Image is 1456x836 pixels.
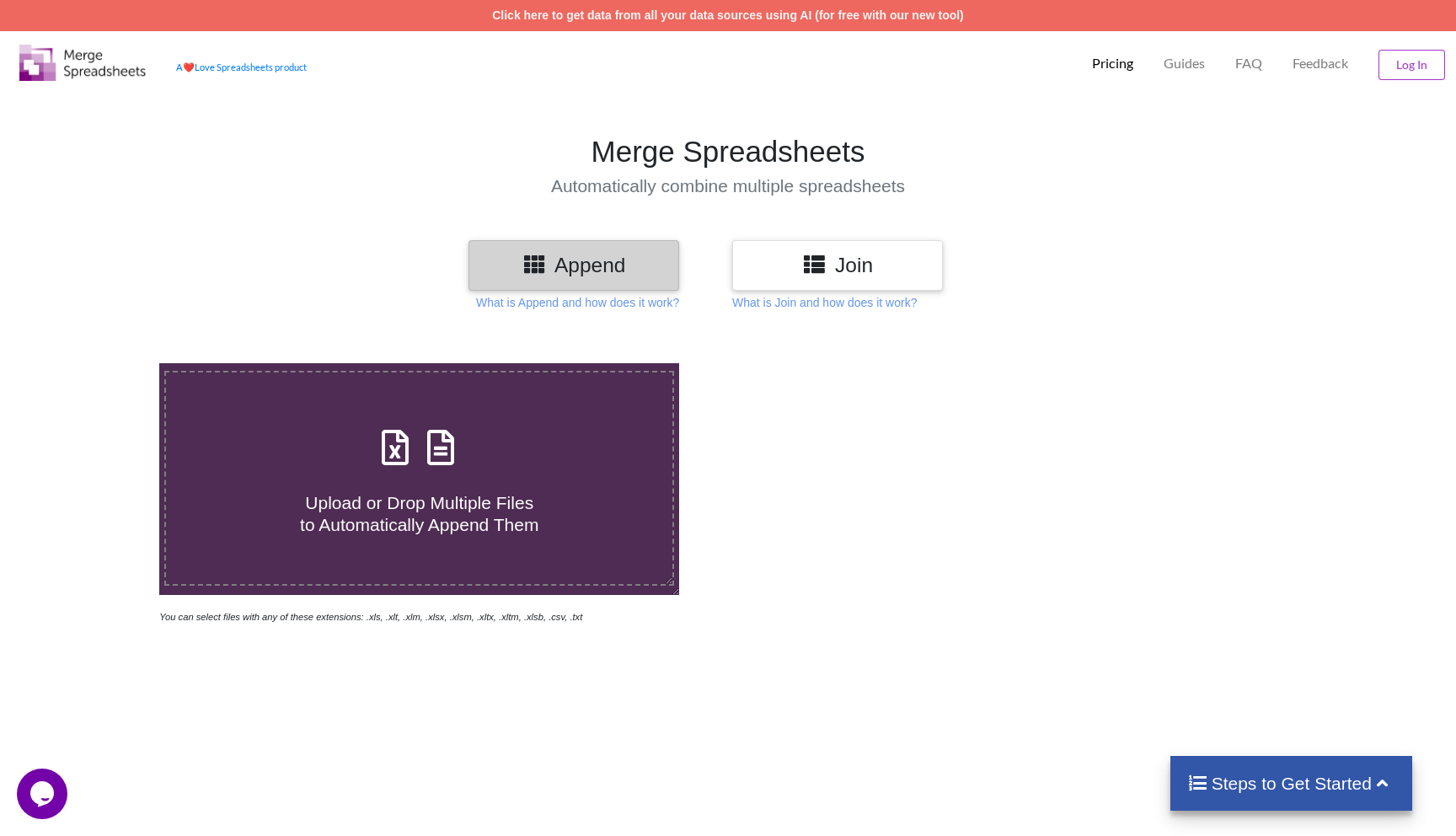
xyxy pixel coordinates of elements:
[1293,56,1348,70] span: Feedback
[1164,55,1205,72] p: Guides
[476,294,679,311] p: What is Append and how does it work?
[1235,55,1262,72] p: FAQ
[1378,50,1445,80] button: Log In
[1187,773,1395,794] h4: Steps to Get Started
[481,253,666,277] h3: Append
[19,45,146,81] img: Logo.png
[1092,55,1133,72] p: Pricing
[159,612,582,622] i: You can select files with any of these extensions: .xls, .xlt, .xlm, .xlsx, .xlsm, .xltx, .xltm, ...
[176,62,307,72] a: AheartLove Spreadsheets product
[183,62,195,72] span: heart
[17,769,71,819] iframe: chat widget
[492,8,964,22] a: Click here to get data from all your data sources using AI (for free with our new tool)
[300,493,538,533] span: Upload or Drop Multiple Files to Automatically Append Them
[732,294,917,311] p: What is Join and how does it work?
[745,253,930,277] h3: Join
